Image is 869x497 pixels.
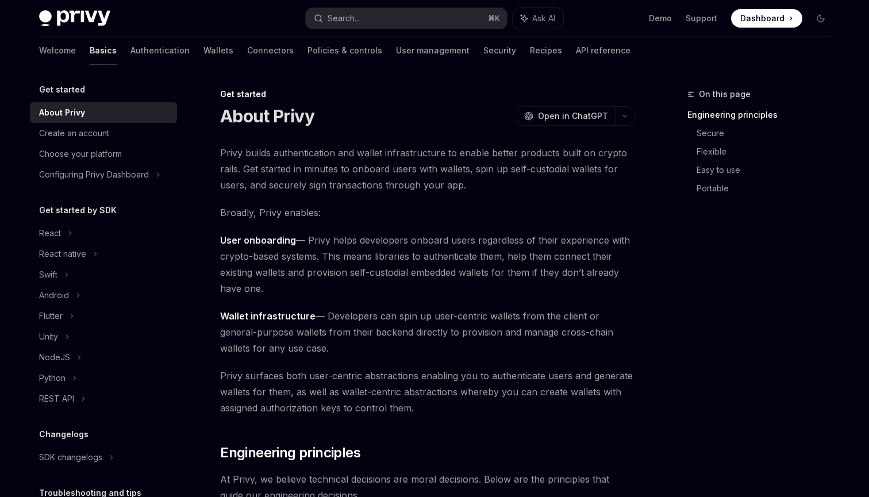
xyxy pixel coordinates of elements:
img: dark logo [39,10,110,26]
a: Connectors [247,37,294,64]
a: Portable [697,179,839,198]
div: Create an account [39,126,109,140]
a: About Privy [30,102,177,123]
span: Dashboard [740,13,785,24]
button: Open in ChatGPT [517,106,615,126]
a: Support [686,13,717,24]
span: — Privy helps developers onboard users regardless of their experience with crypto-based systems. ... [220,232,635,296]
a: Dashboard [731,9,802,28]
button: Toggle dark mode [812,9,830,28]
span: On this page [699,87,751,101]
div: About Privy [39,106,85,120]
div: Search... [328,11,360,25]
h5: Get started by SDK [39,203,117,217]
a: Authentication [130,37,190,64]
span: Broadly, Privy enables: [220,205,635,221]
a: Secure [697,124,839,142]
a: API reference [576,37,630,64]
a: Recipes [530,37,562,64]
div: Python [39,371,66,385]
a: Welcome [39,37,76,64]
a: Security [483,37,516,64]
a: Flexible [697,142,839,161]
div: Choose your platform [39,147,122,161]
strong: Wallet infrastructure [220,310,316,322]
div: SDK changelogs [39,450,102,464]
div: React native [39,247,86,261]
a: Wallets [203,37,233,64]
div: Configuring Privy Dashboard [39,168,149,182]
div: React [39,226,61,240]
div: Swift [39,268,57,282]
button: Ask AI [513,8,563,29]
span: Privy surfaces both user-centric abstractions enabling you to authenticate users and generate wal... [220,368,635,416]
a: Choose your platform [30,144,177,164]
strong: User onboarding [220,234,296,246]
span: Open in ChatGPT [538,110,608,122]
a: Engineering principles [687,106,839,124]
a: Policies & controls [307,37,382,64]
span: Engineering principles [220,444,360,462]
div: Get started [220,88,635,100]
button: Search...⌘K [306,8,507,29]
div: REST API [39,392,74,406]
div: Unity [39,330,58,344]
div: Android [39,288,69,302]
span: — Developers can spin up user-centric wallets from the client or general-purpose wallets from the... [220,308,635,356]
h5: Get started [39,83,85,97]
a: User management [396,37,470,64]
h1: About Privy [220,106,314,126]
h5: Changelogs [39,427,89,441]
div: Flutter [39,309,63,323]
a: Basics [90,37,117,64]
a: Demo [649,13,672,24]
a: Create an account [30,123,177,144]
div: NodeJS [39,350,70,364]
a: Easy to use [697,161,839,179]
span: Privy builds authentication and wallet infrastructure to enable better products built on crypto r... [220,145,635,193]
span: ⌘ K [488,14,500,23]
span: Ask AI [532,13,555,24]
